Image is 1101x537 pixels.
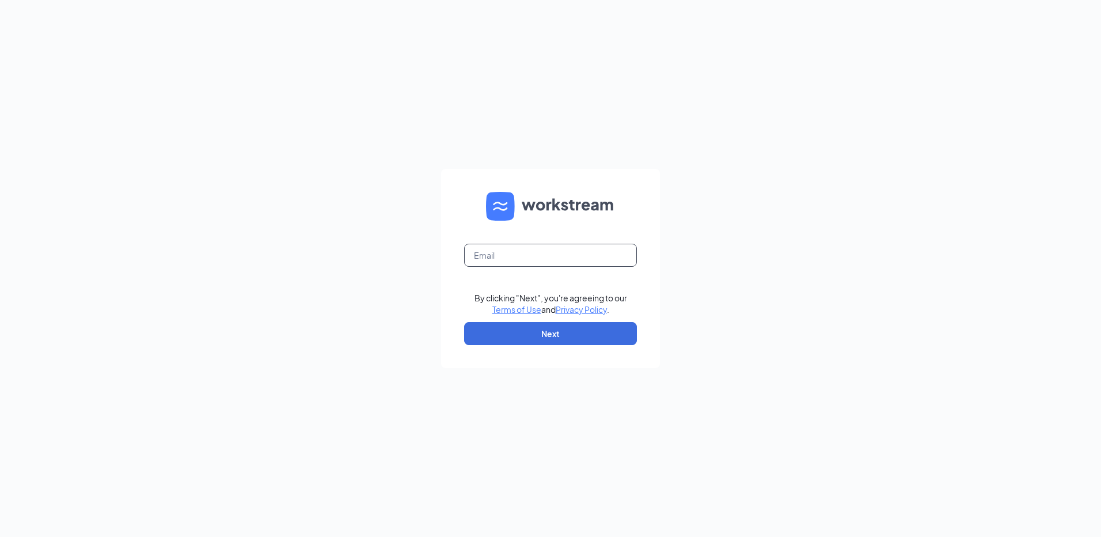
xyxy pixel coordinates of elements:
img: WS logo and Workstream text [486,192,615,221]
a: Terms of Use [492,304,541,315]
button: Next [464,322,637,345]
div: By clicking "Next", you're agreeing to our and . [474,292,627,315]
input: Email [464,244,637,267]
a: Privacy Policy [556,304,607,315]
